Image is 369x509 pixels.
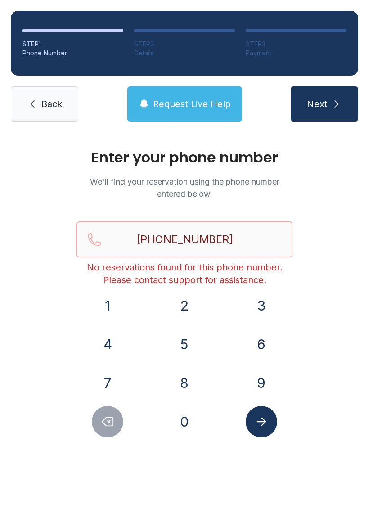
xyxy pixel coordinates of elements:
input: Reservation phone number [76,221,292,257]
button: 4 [92,329,123,360]
button: Delete number [92,406,123,437]
p: We'll find your reservation using the phone number entered below. [76,176,292,200]
div: STEP 2 [134,40,235,49]
div: STEP 1 [22,40,123,49]
div: Phone Number [22,49,123,58]
button: 1 [92,290,123,321]
span: Back [41,98,62,110]
button: 5 [169,329,200,360]
button: 6 [246,329,277,360]
div: Payment [246,49,346,58]
div: STEP 3 [246,40,346,49]
button: 7 [92,367,123,399]
div: Details [134,49,235,58]
button: 3 [246,290,277,321]
button: 2 [169,290,200,321]
button: 8 [169,367,200,399]
div: No reservations found for this phone number. Please contact support for assistance. [76,261,292,286]
button: Submit lookup form [246,406,277,437]
span: Next [307,98,328,110]
h1: Enter your phone number [76,150,292,165]
span: Request Live Help [153,98,231,110]
button: 9 [246,367,277,399]
button: 0 [169,406,200,437]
